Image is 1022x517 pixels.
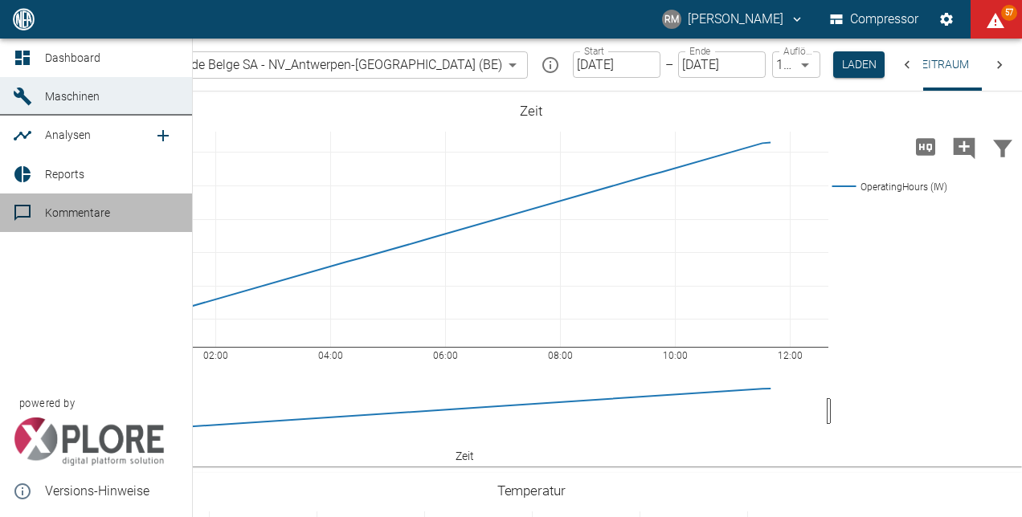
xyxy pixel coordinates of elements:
input: DD.MM.YYYY [678,51,766,78]
span: 13.0007/1_Air Liquide Belge SA - NV_Antwerpen-[GEOGRAPHIC_DATA] (BE) [81,55,502,74]
label: Auflösung [783,44,811,58]
span: Dashboard [45,51,100,64]
button: Daten filtern [983,126,1022,168]
span: 57 [1001,5,1017,21]
button: Laden [833,51,885,78]
span: Kommentare [45,206,110,219]
button: Kommentar hinzufügen [945,126,983,168]
button: Compressor [827,5,922,34]
p: – [665,55,673,74]
a: new /analyses/list/0 [147,120,179,152]
span: Maschinen [45,90,100,103]
span: powered by [19,396,75,411]
div: RM [662,10,681,29]
span: Analysen [45,128,91,141]
a: 13.0007/1_Air Liquide Belge SA - NV_Antwerpen-[GEOGRAPHIC_DATA] (BE) [55,55,502,75]
span: Reports [45,168,84,181]
div: 1 Sekunde [772,51,820,78]
span: Hohe Auflösung [906,138,945,153]
button: Zeitraum [902,39,982,91]
button: mission info [534,49,566,81]
span: Versions-Hinweise [45,482,179,501]
img: logo [11,8,36,30]
label: Start [584,44,604,58]
button: rene.manz@neuman-esser.com [660,5,807,34]
a: new /machines [166,91,179,104]
img: Xplore Logo [13,417,165,466]
label: Ende [689,44,710,58]
input: DD.MM.YYYY [573,51,660,78]
button: Einstellungen [932,5,961,34]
